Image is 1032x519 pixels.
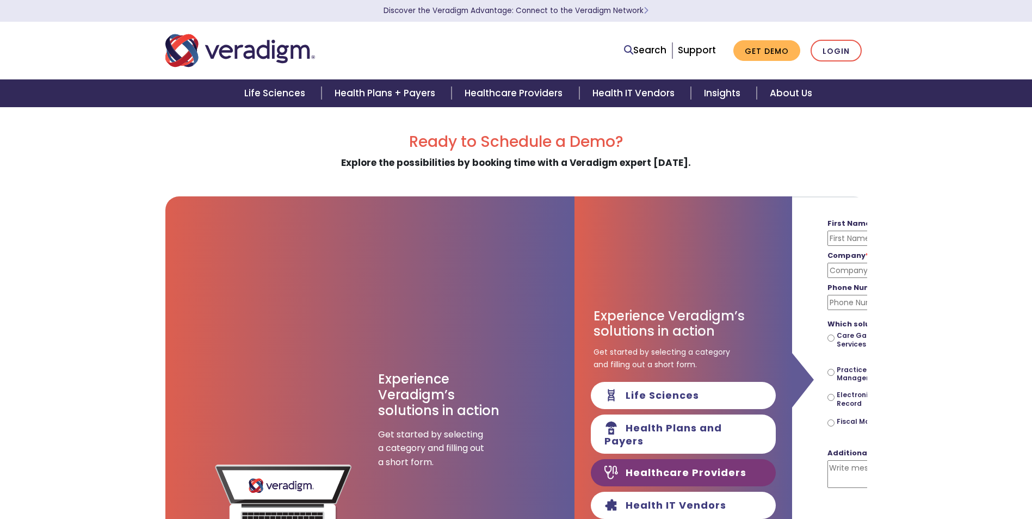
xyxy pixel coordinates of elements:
[452,79,579,107] a: Healthcare Providers
[322,79,452,107] a: Health Plans + Payers
[837,331,910,348] label: Care Gap Closure Services
[811,40,862,62] a: Login
[165,33,315,69] img: Veradigm logo
[827,282,889,293] strong: Phone Number
[341,156,691,169] strong: Explore the possibilities by booking time with a Veradigm expert [DATE].
[378,372,500,418] h3: Experience Veradigm’s solutions in action
[691,79,757,107] a: Insights
[594,346,730,370] span: Get started by selecting a category and filling out a short form.
[624,43,666,58] a: Search
[827,218,874,228] strong: First Name
[165,133,867,151] h2: Ready to Schedule a Demo?
[378,428,487,469] span: Get started by selecting a category and filling out a short form.
[579,79,691,107] a: Health IT Vendors
[594,308,773,340] h3: Experience Veradigm’s solutions in action
[678,44,716,57] a: Support
[837,366,910,382] label: Practice Management
[733,40,800,61] a: Get Demo
[837,391,910,407] label: Electronic Health Record
[384,5,648,16] a: Discover the Veradigm Advantage: Connect to the Veradigm NetworkLearn More
[827,448,969,458] strong: Additional comments or questions
[644,5,648,16] span: Learn More
[231,79,322,107] a: Life Sciences
[837,417,907,426] label: Fiscal Management
[827,250,869,261] strong: Company
[757,79,825,107] a: About Us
